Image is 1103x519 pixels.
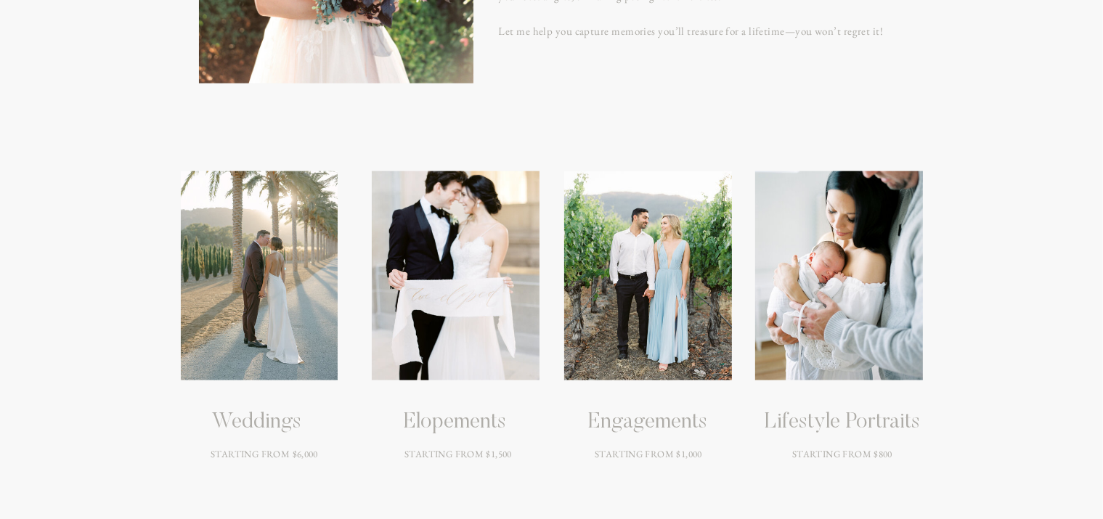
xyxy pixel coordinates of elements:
a: Lifestyle Portraits [755,409,930,436]
h3: Weddings [147,409,367,436]
h3: STARTING FROM $800 [751,447,935,499]
h3: STARTING FROM $1,000 [557,447,741,499]
h3: Engagements [589,409,707,436]
h3: STARTING FROM $1,500 [367,447,550,499]
h3: STARTING FROM $6,000 [173,447,357,499]
h3: Elopements [396,409,515,436]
